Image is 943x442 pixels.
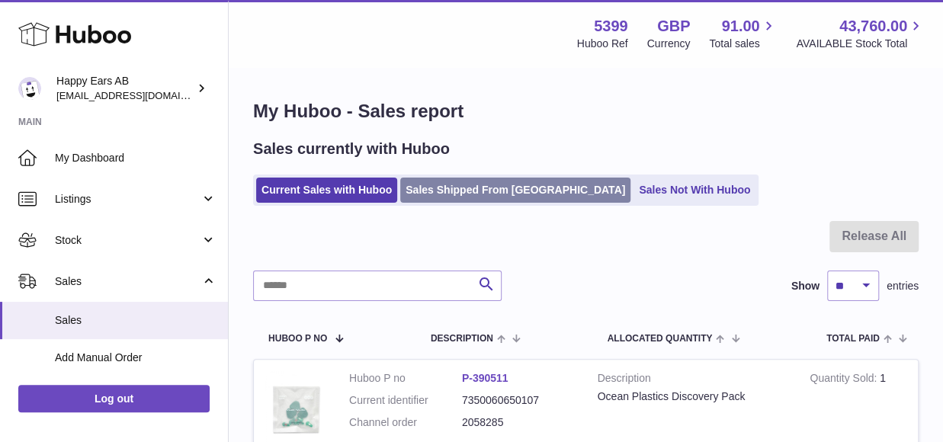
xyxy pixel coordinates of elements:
span: Listings [55,192,200,207]
span: Total sales [709,37,777,51]
a: Log out [18,385,210,412]
dt: Huboo P no [349,371,462,386]
dd: 7350060650107 [462,393,575,408]
a: 43,760.00 AVAILABLE Stock Total [796,16,925,51]
strong: Quantity Sold [810,372,880,388]
label: Show [791,279,820,293]
span: entries [887,279,919,293]
span: My Dashboard [55,151,217,165]
dt: Current identifier [349,393,462,408]
span: ALLOCATED Quantity [607,334,712,344]
div: Ocean Plastics Discovery Pack [598,389,787,404]
dt: Channel order [349,415,462,430]
span: AVAILABLE Stock Total [796,37,925,51]
img: 3pl@happyearsearplugs.com [18,77,41,100]
strong: GBP [657,16,690,37]
div: Currency [647,37,691,51]
h1: My Huboo - Sales report [253,99,919,123]
span: Total paid [826,334,880,344]
strong: Description [598,371,787,389]
span: Add Manual Order [55,351,217,365]
span: Description [431,334,493,344]
a: 91.00 Total sales [709,16,777,51]
span: 91.00 [721,16,759,37]
strong: 5399 [594,16,628,37]
h2: Sales currently with Huboo [253,139,450,159]
dd: 2058285 [462,415,575,430]
span: [EMAIL_ADDRESS][DOMAIN_NAME] [56,89,224,101]
span: 43,760.00 [839,16,907,37]
div: Huboo Ref [577,37,628,51]
div: Happy Ears AB [56,74,194,103]
span: Sales [55,313,217,328]
span: Huboo P no [268,334,327,344]
a: Sales Shipped From [GEOGRAPHIC_DATA] [400,178,630,203]
span: Sales [55,274,200,289]
a: P-390511 [462,372,508,384]
a: Current Sales with Huboo [256,178,397,203]
span: Stock [55,233,200,248]
a: Sales Not With Huboo [633,178,755,203]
